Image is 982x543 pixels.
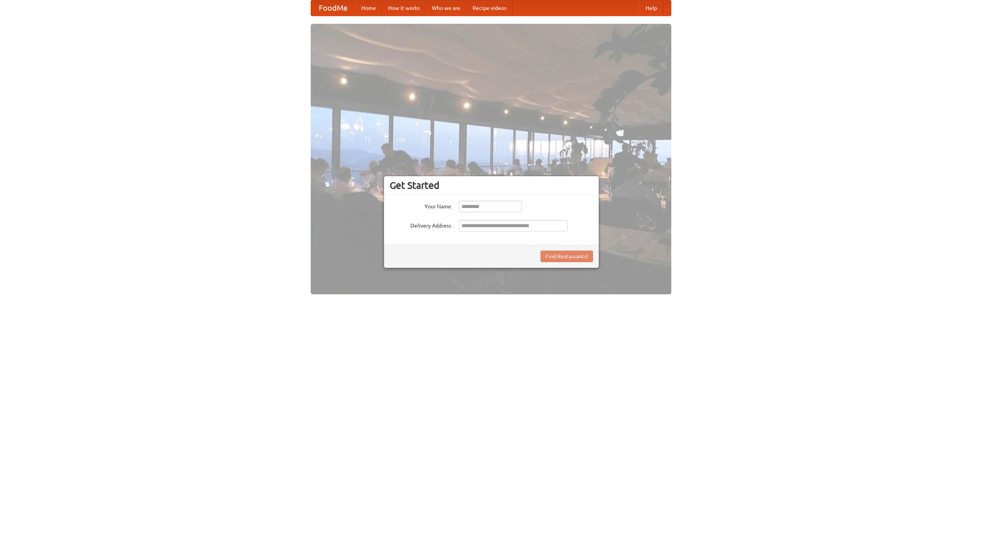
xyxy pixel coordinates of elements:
a: Who we are [426,0,466,16]
a: Home [355,0,382,16]
button: Find Restaurants! [540,251,593,262]
a: FoodMe [311,0,355,16]
a: Help [639,0,663,16]
label: Your Name [390,201,451,210]
label: Delivery Address [390,220,451,229]
a: How it works [382,0,426,16]
a: Recipe videos [466,0,512,16]
h3: Get Started [390,180,593,191]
